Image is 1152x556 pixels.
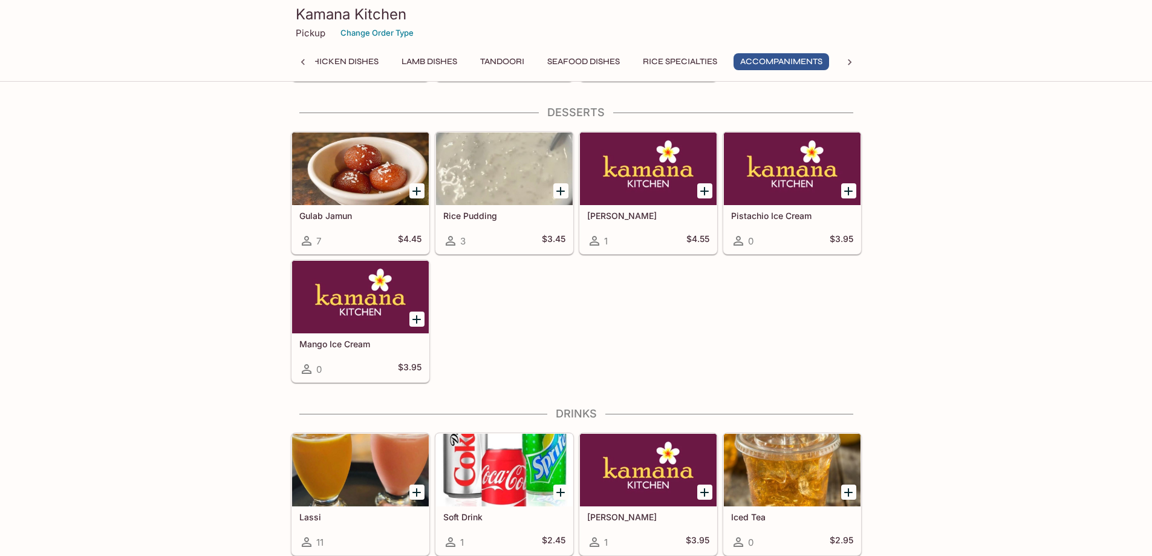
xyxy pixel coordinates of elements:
[604,537,608,548] span: 1
[579,132,717,254] a: [PERSON_NAME]1$4.55
[731,512,853,522] h5: Iced Tea
[734,53,829,70] button: Accompaniments
[299,512,421,522] h5: Lassi
[398,234,421,248] h5: $4.45
[299,211,421,221] h5: Gulab Jamun
[460,235,466,247] span: 3
[604,235,608,247] span: 1
[296,5,857,24] h3: Kamana Kitchen
[697,485,712,500] button: Add Masala Chai
[316,537,324,548] span: 11
[395,53,464,70] button: Lamb Dishes
[841,183,856,198] button: Add Pistachio Ice Cream
[435,433,573,555] a: Soft Drink1$2.45
[686,234,709,248] h5: $4.55
[292,132,429,205] div: Gulab Jamun
[460,537,464,548] span: 1
[436,132,573,205] div: Rice Pudding
[435,132,573,254] a: Rice Pudding3$3.45
[291,260,429,382] a: Mango Ice Cream0$3.95
[587,512,709,522] h5: [PERSON_NAME]
[299,53,385,70] button: Chicken Dishes
[291,407,862,420] h4: Drinks
[299,339,421,349] h5: Mango Ice Cream
[292,261,429,333] div: Mango Ice Cream
[291,132,429,254] a: Gulab Jamun7$4.45
[748,235,753,247] span: 0
[731,211,853,221] h5: Pistachio Ice Cream
[579,433,717,555] a: [PERSON_NAME]1$3.95
[335,24,419,42] button: Change Order Type
[542,535,565,549] h5: $2.45
[436,434,573,506] div: Soft Drink
[316,364,322,375] span: 0
[724,434,861,506] div: Iced Tea
[636,53,724,70] button: Rice Specialties
[443,512,565,522] h5: Soft Drink
[553,183,568,198] button: Add Rice Pudding
[587,211,709,221] h5: [PERSON_NAME]
[580,132,717,205] div: Gajar Halwa
[409,183,425,198] button: Add Gulab Jamun
[398,362,421,376] h5: $3.95
[697,183,712,198] button: Add Gajar Halwa
[541,53,626,70] button: Seafood Dishes
[542,234,565,248] h5: $3.45
[443,211,565,221] h5: Rice Pudding
[553,485,568,500] button: Add Soft Drink
[409,485,425,500] button: Add Lassi
[724,132,861,205] div: Pistachio Ice Cream
[830,535,853,549] h5: $2.95
[580,434,717,506] div: Masala Chai
[723,132,861,254] a: Pistachio Ice Cream0$3.95
[292,434,429,506] div: Lassi
[296,27,325,39] p: Pickup
[748,537,753,548] span: 0
[473,53,531,70] button: Tandoori
[409,312,425,327] button: Add Mango Ice Cream
[830,234,853,248] h5: $3.95
[723,433,861,555] a: Iced Tea0$2.95
[686,535,709,549] h5: $3.95
[316,235,321,247] span: 7
[841,485,856,500] button: Add Iced Tea
[291,433,429,555] a: Lassi11
[291,106,862,119] h4: Desserts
